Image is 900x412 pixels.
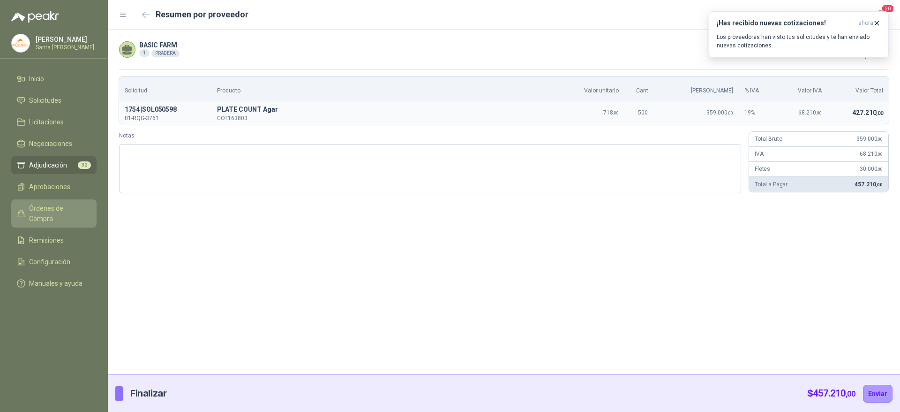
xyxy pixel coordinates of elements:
[798,109,822,116] span: 68.210
[876,182,883,187] span: ,00
[860,166,883,172] span: 30.000
[29,160,67,170] span: Adjudicación
[856,136,883,142] span: 359.000
[706,109,733,116] span: 359.000
[11,156,97,174] a: Adjudicación32
[119,131,741,140] label: Notas
[739,76,776,101] th: % IVA
[739,101,776,124] td: 19 %
[11,178,97,196] a: Aprobaciones
[29,278,82,289] span: Manuales y ayuda
[877,167,883,172] span: ,00
[29,182,70,192] span: Aprobaciones
[709,11,889,58] button: ¡Has recibido nuevas cotizaciones!ahora Los proveedores han visto tus solicitudes y te han enviad...
[139,49,150,57] div: 1
[603,109,619,116] span: 718
[11,11,59,23] img: Logo peakr
[816,110,822,115] span: ,00
[12,34,30,52] img: Company Logo
[11,92,97,109] a: Solicitudes
[156,8,248,21] h2: Resumen por proveedor
[846,389,855,398] span: ,00
[852,109,883,116] span: 427.210
[624,76,660,101] th: Cant.
[217,115,552,121] p: COT163803
[863,385,892,403] button: Enviar
[776,76,827,101] th: Valor IVA
[558,76,625,101] th: Valor unitario
[755,135,782,144] p: Total Bruto
[881,4,894,13] span: 20
[11,231,97,249] a: Remisiones
[151,50,180,57] div: PRADERA
[29,138,72,149] span: Negociaciones
[125,104,206,115] p: 1754 | SOL050598
[11,253,97,271] a: Configuración
[717,33,881,50] p: Los proveedores han visto tus solicitudes y te han enviado nuevas cotizaciones.
[727,110,733,115] span: ,00
[807,386,855,401] p: $
[130,386,166,401] p: Finalizar
[877,137,883,142] span: ,00
[872,7,889,23] button: 20
[858,19,873,27] span: ahora
[755,165,770,174] p: Fletes
[119,76,211,101] th: Solicitud
[11,199,97,228] a: Órdenes de Compra
[755,150,764,159] p: IVA
[29,257,70,267] span: Configuración
[11,113,97,131] a: Licitaciones
[125,115,206,121] p: 01-RQG-3761
[876,110,883,116] span: ,00
[29,117,64,127] span: Licitaciones
[661,76,739,101] th: [PERSON_NAME]
[717,19,855,27] h3: ¡Has recibido nuevas cotizaciones!
[217,104,552,115] p: P
[29,74,44,84] span: Inicio
[36,45,94,50] p: Santa [PERSON_NAME]
[855,181,883,188] span: 457.210
[29,235,64,245] span: Remisiones
[624,101,660,124] td: 500
[29,95,61,106] span: Solicitudes
[29,203,88,224] span: Órdenes de Compra
[211,76,558,101] th: Producto
[860,151,883,157] span: 68.210
[217,104,552,115] span: PLATE COUNT Agar
[813,388,855,399] span: 457.210
[11,70,97,88] a: Inicio
[78,161,91,169] span: 32
[827,76,889,101] th: Valor Total
[11,275,97,292] a: Manuales y ayuda
[139,42,180,48] p: BASIC FARM
[755,180,787,189] p: Total a Pagar
[36,36,94,43] p: [PERSON_NAME]
[613,110,619,115] span: ,00
[877,152,883,157] span: ,00
[11,135,97,153] a: Negociaciones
